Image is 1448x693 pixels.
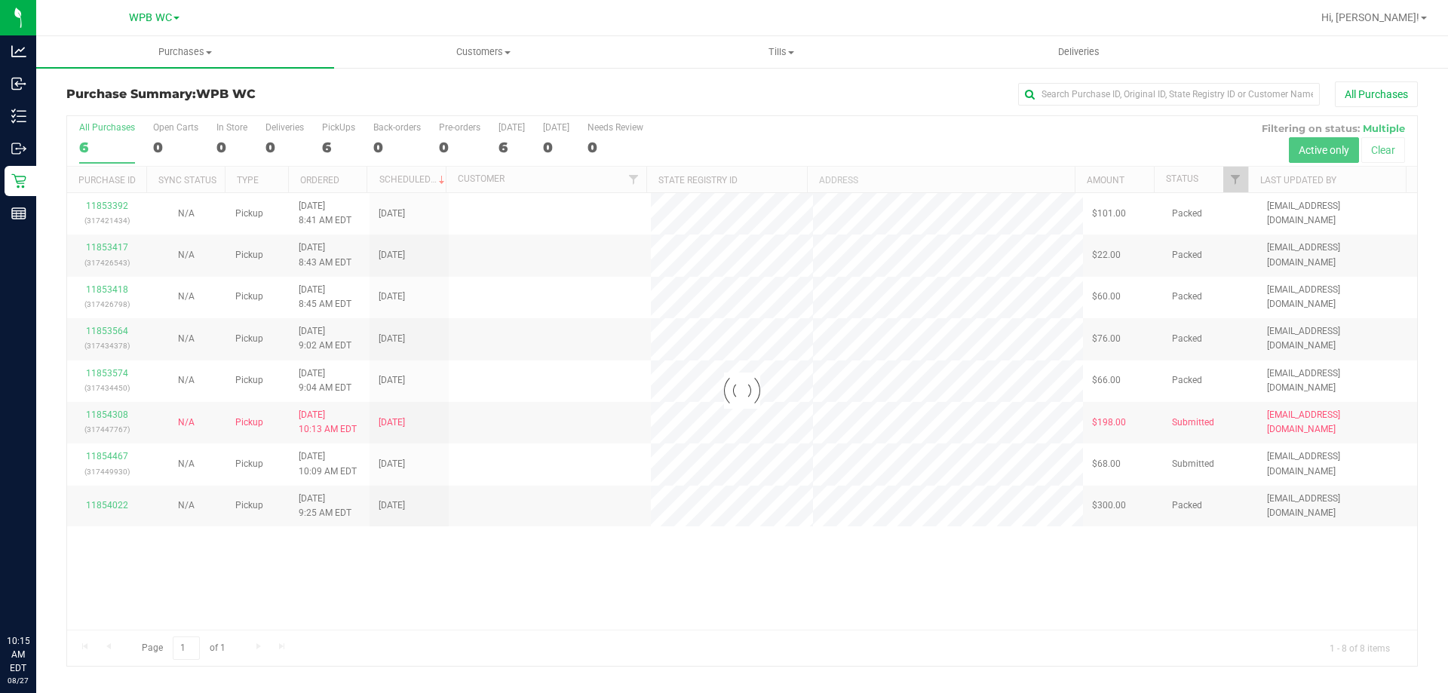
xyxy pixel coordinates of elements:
[66,87,517,101] h3: Purchase Summary:
[1038,45,1120,59] span: Deliveries
[36,36,334,68] a: Purchases
[11,44,26,59] inline-svg: Analytics
[334,36,632,68] a: Customers
[15,572,60,618] iframe: Resource center
[1335,81,1418,107] button: All Purchases
[11,173,26,189] inline-svg: Retail
[11,141,26,156] inline-svg: Outbound
[36,45,334,59] span: Purchases
[196,87,256,101] span: WPB WC
[129,11,172,24] span: WPB WC
[632,36,930,68] a: Tills
[633,45,929,59] span: Tills
[44,570,63,588] iframe: Resource center unread badge
[335,45,631,59] span: Customers
[11,109,26,124] inline-svg: Inventory
[11,206,26,221] inline-svg: Reports
[1018,83,1320,106] input: Search Purchase ID, Original ID, State Registry ID or Customer Name...
[7,675,29,686] p: 08/27
[930,36,1228,68] a: Deliveries
[1321,11,1419,23] span: Hi, [PERSON_NAME]!
[7,634,29,675] p: 10:15 AM EDT
[11,76,26,91] inline-svg: Inbound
